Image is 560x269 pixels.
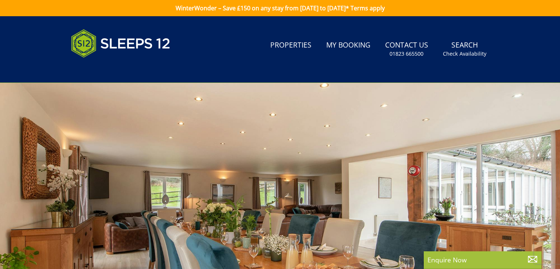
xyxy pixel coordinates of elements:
[440,37,489,61] a: SearchCheck Availability
[267,37,314,54] a: Properties
[67,66,145,73] iframe: Customer reviews powered by Trustpilot
[443,50,486,57] small: Check Availability
[382,37,431,61] a: Contact Us01823 665500
[71,25,170,62] img: Sleeps 12
[427,255,538,265] p: Enquire Now
[390,50,423,57] small: 01823 665500
[323,37,373,54] a: My Booking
